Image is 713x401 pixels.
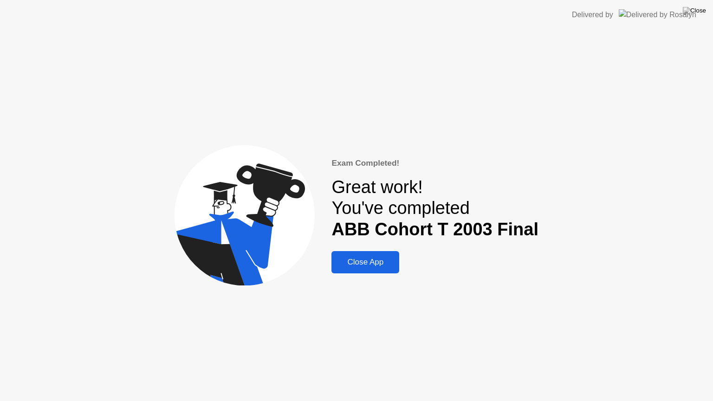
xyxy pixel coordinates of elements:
[619,9,696,20] img: Delivered by Rosalyn
[331,251,399,273] button: Close App
[572,9,613,20] div: Delivered by
[334,258,396,267] div: Close App
[331,177,538,240] div: Great work! You've completed
[683,7,706,14] img: Close
[331,157,538,169] div: Exam Completed!
[331,220,538,239] b: ABB Cohort T 2003 Final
